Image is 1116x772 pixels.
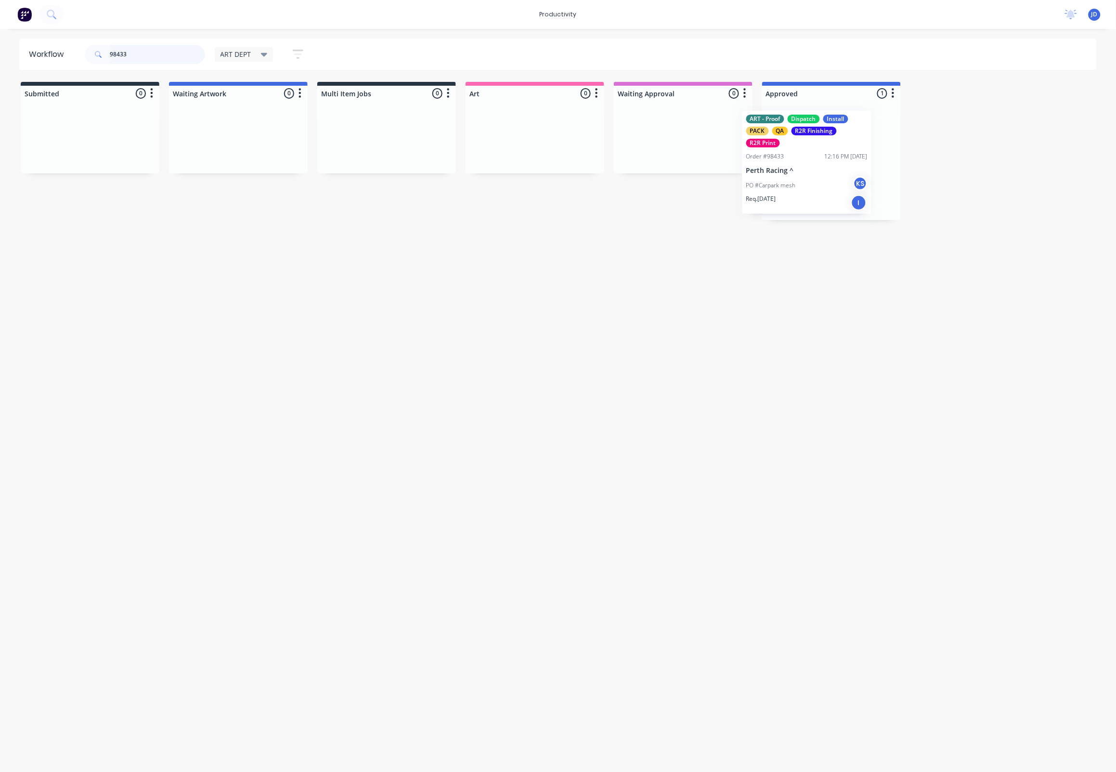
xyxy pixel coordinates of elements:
input: Search for orders... [110,45,205,64]
div: Workflow [29,49,68,60]
img: Factory [17,7,32,22]
span: JD [1091,10,1098,19]
div: productivity [535,7,582,22]
span: ART DEPT [221,49,251,59]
